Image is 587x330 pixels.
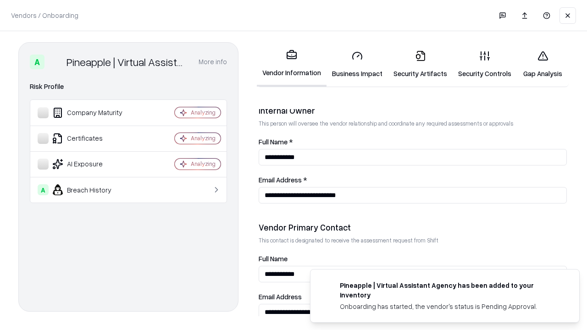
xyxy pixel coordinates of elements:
div: Onboarding has started, the vendor's status is Pending Approval. [340,302,557,311]
div: Pineapple | Virtual Assistant Agency [66,55,188,69]
p: This contact is designated to receive the assessment request from Shift [259,236,567,244]
div: Breach History [38,184,147,195]
div: Risk Profile [30,81,227,92]
button: More info [199,54,227,70]
label: Full Name [259,255,567,262]
img: trypineapple.com [321,280,332,291]
a: Business Impact [327,43,388,86]
div: Analyzing [191,160,216,168]
label: Full Name * [259,138,567,145]
div: Analyzing [191,109,216,116]
p: Vendors / Onboarding [11,11,78,20]
a: Security Controls [453,43,517,86]
div: A [38,184,49,195]
div: A [30,55,44,69]
div: AI Exposure [38,159,147,170]
a: Gap Analysis [517,43,569,86]
div: Certificates [38,133,147,144]
label: Email Address [259,293,567,300]
div: Pineapple | Virtual Assistant Agency has been added to your inventory [340,280,557,300]
a: Vendor Information [257,42,327,87]
label: Email Address * [259,176,567,183]
div: Vendor Primary Contact [259,222,567,233]
div: Internal Owner [259,105,567,116]
img: Pineapple | Virtual Assistant Agency [48,55,63,69]
div: Analyzing [191,134,216,142]
a: Security Artifacts [388,43,453,86]
p: This person will oversee the vendor relationship and coordinate any required assessments or appro... [259,120,567,127]
div: Company Maturity [38,107,147,118]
